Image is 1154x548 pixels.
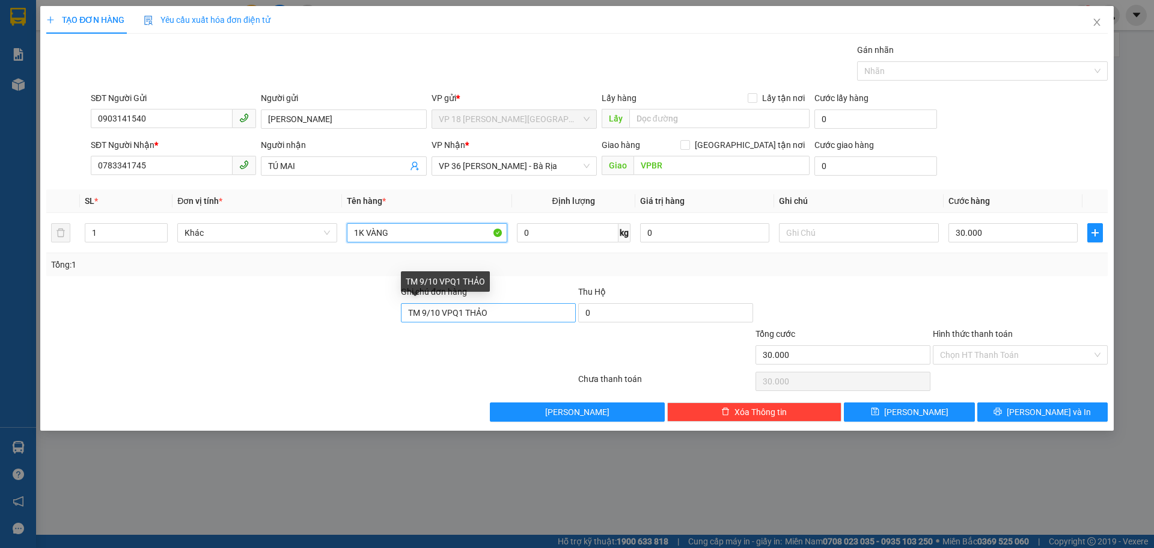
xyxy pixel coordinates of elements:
[721,407,730,417] span: delete
[439,110,590,128] span: VP 18 Nguyễn Thái Bình - Quận 1
[1088,228,1102,238] span: plus
[756,329,795,339] span: Tổng cước
[994,407,1002,417] span: printer
[774,189,944,213] th: Ghi chú
[185,224,330,242] span: Khác
[261,91,426,105] div: Người gửi
[578,287,606,297] span: Thu Hộ
[91,138,256,152] div: SĐT Người Nhận
[667,402,842,422] button: deleteXóa Thông tin
[490,402,665,422] button: [PERSON_NAME]
[602,140,640,150] span: Giao hàng
[545,405,609,419] span: [PERSON_NAME]
[401,271,490,292] div: TM 9/10 VPQ1 THẢO
[577,372,754,393] div: Chưa thanh toán
[432,91,597,105] div: VP gửi
[239,113,249,123] span: phone
[857,45,894,55] label: Gán nhãn
[261,138,426,152] div: Người nhận
[814,93,869,103] label: Cước lấy hàng
[1092,17,1102,27] span: close
[814,140,874,150] label: Cước giao hàng
[602,93,637,103] span: Lấy hàng
[401,303,576,322] input: Ghi chú đơn hàng
[439,157,590,175] span: VP 36 Lê Thành Duy - Bà Rịa
[757,91,810,105] span: Lấy tận nơi
[177,196,222,206] span: Đơn vị tính
[46,16,55,24] span: plus
[239,160,249,170] span: phone
[734,405,787,419] span: Xóa Thông tin
[51,223,70,242] button: delete
[640,223,769,242] input: 0
[871,407,879,417] span: save
[1007,405,1091,419] span: [PERSON_NAME] và In
[51,258,445,271] div: Tổng: 1
[884,405,948,419] span: [PERSON_NAME]
[602,109,629,128] span: Lấy
[933,329,1013,339] label: Hình thức thanh toán
[844,402,974,422] button: save[PERSON_NAME]
[779,223,939,242] input: Ghi Chú
[85,196,94,206] span: SL
[814,109,937,129] input: Cước lấy hàng
[347,223,507,242] input: VD: Bàn, Ghế
[690,138,810,152] span: [GEOGRAPHIC_DATA] tận nơi
[432,140,465,150] span: VP Nhận
[91,91,256,105] div: SĐT Người Gửi
[948,196,990,206] span: Cước hàng
[633,156,810,175] input: Dọc đường
[410,161,420,171] span: user-add
[1080,6,1114,40] button: Close
[629,109,810,128] input: Dọc đường
[814,156,937,176] input: Cước giao hàng
[602,156,633,175] span: Giao
[640,196,685,206] span: Giá trị hàng
[552,196,595,206] span: Định lượng
[347,196,386,206] span: Tên hàng
[144,15,270,25] span: Yêu cầu xuất hóa đơn điện tử
[618,223,630,242] span: kg
[46,15,124,25] span: TẠO ĐƠN HÀNG
[1087,223,1103,242] button: plus
[144,16,153,25] img: icon
[977,402,1108,422] button: printer[PERSON_NAME] và In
